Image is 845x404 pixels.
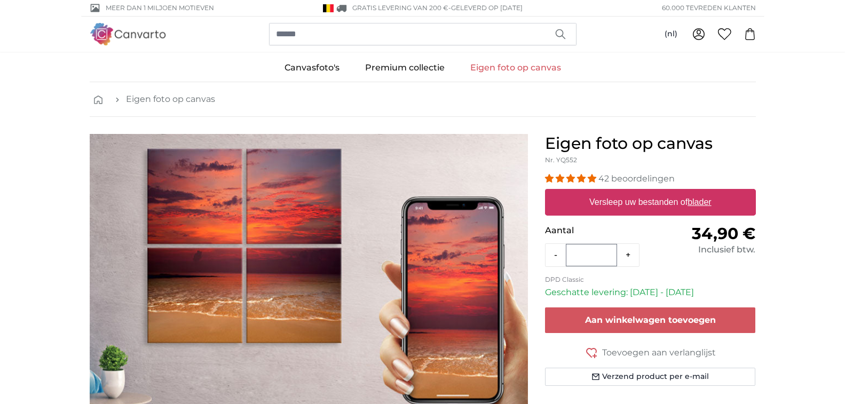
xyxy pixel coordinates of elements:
span: 34,90 € [692,224,755,243]
span: Aan winkelwagen toevoegen [585,315,716,325]
h1: Eigen foto op canvas [545,134,756,153]
span: GRATIS levering van 200 € [352,4,448,12]
label: Versleep uw bestanden of [585,192,716,213]
nav: breadcrumbs [90,82,756,117]
button: Aan winkelwagen toevoegen [545,307,756,333]
span: 42 beoordelingen [598,173,675,184]
u: blader [688,197,711,207]
a: Eigen foto op canvas [457,54,574,82]
span: Toevoegen aan verlanglijst [602,346,716,359]
button: Toevoegen aan verlanglijst [545,346,756,359]
p: Geschatte levering: [DATE] - [DATE] [545,286,756,299]
span: Meer dan 1 miljoen motieven [106,3,214,13]
a: Premium collectie [352,54,457,82]
span: 60.000 tevreden klanten [662,3,756,13]
a: Canvasfoto's [272,54,352,82]
img: Canvarto [90,23,167,45]
span: - [448,4,523,12]
span: Nr. YQ552 [545,156,577,164]
button: Verzend product per e-mail [545,368,756,386]
a: Eigen foto op canvas [126,93,215,106]
img: België [323,4,334,12]
p: Aantal [545,224,650,237]
span: Geleverd op [DATE] [451,4,523,12]
span: 4.98 stars [545,173,598,184]
button: (nl) [656,25,686,44]
p: DPD Classic [545,275,756,284]
button: + [617,244,639,266]
button: - [546,244,566,266]
div: Inclusief btw. [650,243,755,256]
